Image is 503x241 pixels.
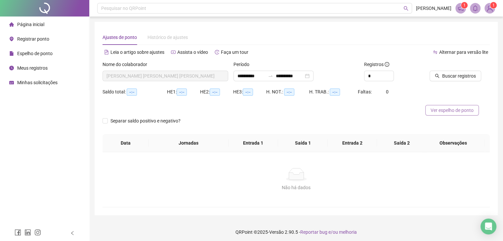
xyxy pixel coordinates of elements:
span: schedule [9,80,14,85]
span: --:-- [330,88,340,96]
th: Data [103,134,149,152]
span: Separar saldo positivo e negativo? [108,117,183,124]
span: history [215,50,219,54]
sup: Atualize o seu contato no menu Meus Dados [490,2,497,9]
span: linkedin [24,229,31,236]
span: file-text [104,50,109,54]
sup: 1 [461,2,468,9]
span: swap-right [268,73,273,79]
div: Open Intercom Messenger [481,219,496,234]
span: 0 [386,89,389,94]
span: Alternar para versão lite [439,50,488,55]
span: to [268,73,273,79]
span: Faltas: [358,89,373,94]
span: swap [433,50,438,54]
span: --:-- [243,88,253,96]
label: Período [233,61,254,68]
div: H. NOT.: [266,88,309,96]
label: Nome do colaborador [103,61,151,68]
span: Buscar registros [442,72,476,80]
img: 81676 [485,3,495,13]
span: --:-- [210,88,220,96]
span: --:-- [284,88,294,96]
span: Ver espelho de ponto [431,107,474,114]
span: Faça um tour [221,50,248,55]
span: 1 [463,3,466,8]
th: Entrada 1 [229,134,278,152]
th: Observações [422,134,485,152]
span: search [403,6,408,11]
span: Histórico de ajustes [147,35,188,40]
span: info-circle [385,62,389,67]
span: Ajustes de ponto [103,35,137,40]
div: Saldo total: [103,88,167,96]
th: Saída 2 [377,134,427,152]
span: youtube [171,50,176,54]
span: LUAN VINICIUS DE ALMEIDA FERREIRA [106,71,224,81]
div: Não há dados [110,184,482,191]
th: Entrada 2 [328,134,377,152]
span: Reportar bug e/ou melhoria [300,229,357,235]
span: clock-circle [9,66,14,70]
span: instagram [34,229,41,236]
span: facebook [15,229,21,236]
button: Ver espelho de ponto [425,105,479,116]
span: left [70,231,75,235]
span: Versão [269,229,284,235]
span: Meus registros [17,65,48,71]
span: --:-- [177,88,187,96]
th: Saída 1 [278,134,328,152]
div: H. TRAB.: [309,88,357,96]
span: home [9,22,14,27]
span: Espelho de ponto [17,51,53,56]
span: [PERSON_NAME] [416,5,451,12]
div: HE 1: [167,88,200,96]
span: file [9,51,14,56]
button: Buscar registros [430,71,481,81]
span: Registros [364,61,389,68]
span: notification [458,5,464,11]
span: Registrar ponto [17,36,49,42]
span: bell [472,5,478,11]
span: environment [9,37,14,41]
div: HE 2: [200,88,233,96]
span: Leia o artigo sobre ajustes [110,50,164,55]
th: Jornadas [149,134,229,152]
span: Página inicial [17,22,44,27]
span: 1 [492,3,495,8]
span: Minhas solicitações [17,80,58,85]
span: --:-- [127,88,137,96]
span: Assista o vídeo [177,50,208,55]
span: Observações [427,139,480,147]
span: search [435,74,440,78]
div: HE 3: [233,88,266,96]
